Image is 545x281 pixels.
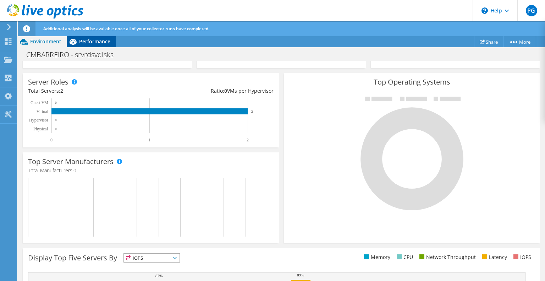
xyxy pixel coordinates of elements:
span: Performance [79,38,110,45]
text: 0 [55,118,57,122]
li: CPU [395,253,413,261]
li: IOPS [512,253,531,261]
span: 2 [60,87,63,94]
span: IOPS [124,254,180,262]
span: 0 [224,87,227,94]
a: Share [474,36,503,47]
a: More [503,36,536,47]
span: 0 [73,167,76,174]
text: 2 [247,137,249,142]
text: 89% [297,273,304,277]
text: 0 [55,127,57,131]
text: Guest VM [31,100,48,105]
text: 0 [55,101,57,104]
span: Additional analysis will be available once all of your collector runs have completed. [43,26,209,32]
li: Latency [480,253,507,261]
text: 0 [50,137,53,142]
text: 2 [251,110,253,113]
text: 87% [155,274,163,278]
li: Network Throughput [418,253,476,261]
text: Physical [33,126,48,131]
h3: Server Roles [28,78,68,86]
h3: Top Server Manufacturers [28,158,114,166]
span: PG [526,5,537,16]
h4: Total Manufacturers: [28,167,274,174]
div: Total Servers: [28,87,151,95]
svg: \n [481,7,488,14]
text: Hypervisor [29,118,48,123]
span: Environment [30,38,61,45]
h3: Top Operating Systems [289,78,535,86]
h1: CMBARREIRO - srvrdsvdisks [23,51,125,59]
text: Virtual [37,109,49,114]
li: Memory [362,253,390,261]
text: 1 [148,137,150,142]
div: Ratio: VMs per Hypervisor [151,87,274,95]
